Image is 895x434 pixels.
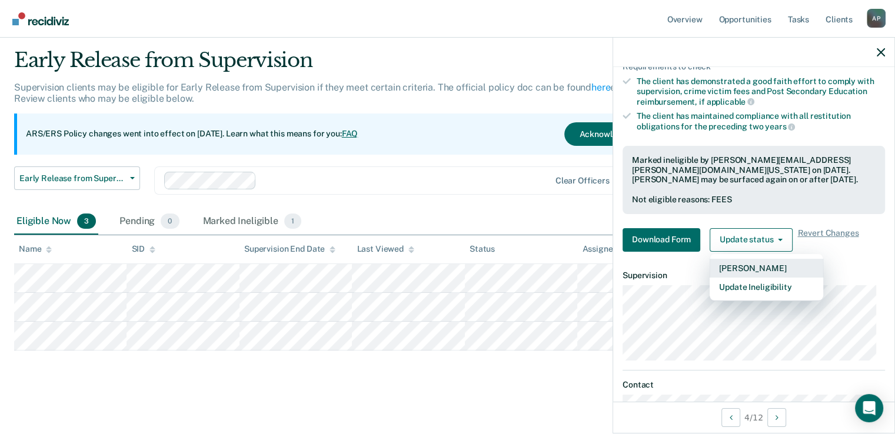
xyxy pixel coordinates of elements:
[710,228,793,252] button: Update status
[161,213,179,229] span: 0
[564,122,676,146] button: Acknowledge & Close
[707,97,754,106] span: applicable
[623,380,885,390] dt: Contact
[131,244,155,254] div: SID
[555,176,610,186] div: Clear officers
[867,9,886,28] button: Profile dropdown button
[632,195,876,205] div: Not eligible reasons: FEES
[342,129,358,138] a: FAQ
[765,122,795,131] span: years
[284,213,301,229] span: 1
[19,244,52,254] div: Name
[623,228,700,252] button: Download Form
[767,408,786,427] button: Next Opportunity
[797,228,859,252] span: Revert Changes
[867,9,886,28] div: A P
[613,402,894,433] div: 4 / 12
[623,228,705,252] a: Navigate to form link
[201,209,304,235] div: Marked Ineligible
[623,62,885,72] div: Requirements to check
[117,209,181,235] div: Pending
[357,244,414,254] div: Last Viewed
[582,244,637,254] div: Assigned to
[470,244,495,254] div: Status
[14,209,98,235] div: Eligible Now
[855,394,883,422] div: Open Intercom Messenger
[632,155,876,185] div: Marked ineligible by [PERSON_NAME][EMAIL_ADDRESS][PERSON_NAME][DOMAIN_NAME][US_STATE] on [DATE]. ...
[14,82,683,104] p: Supervision clients may be eligible for Early Release from Supervision if they meet certain crite...
[637,111,885,131] div: The client has maintained compliance with all restitution obligations for the preceding two
[244,244,335,254] div: Supervision End Date
[77,213,96,229] span: 3
[591,82,610,93] a: here
[710,259,823,278] button: [PERSON_NAME]
[26,128,358,140] p: ARS/ERS Policy changes went into effect on [DATE]. Learn what this means for you:
[721,408,740,427] button: Previous Opportunity
[710,278,823,296] button: Update Ineligibility
[623,271,885,281] dt: Supervision
[19,173,125,183] span: Early Release from Supervision
[12,12,69,25] img: Recidiviz
[14,48,686,82] div: Early Release from Supervision
[637,76,885,106] div: The client has demonstrated a good faith effort to comply with supervision, crime victim fees and...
